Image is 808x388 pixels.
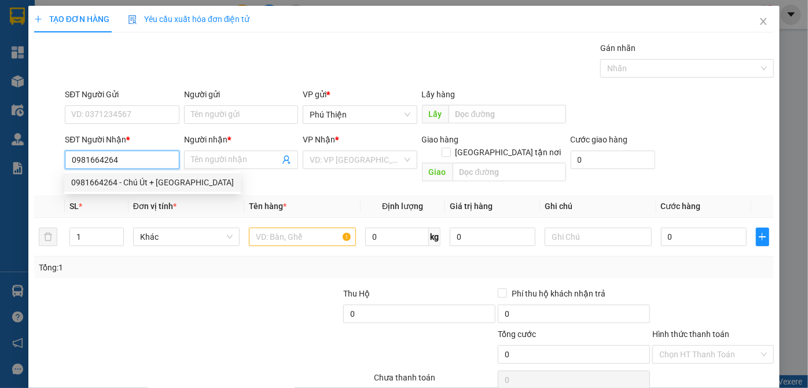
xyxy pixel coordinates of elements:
span: Tổng cước [498,330,536,339]
b: Cô Hai [70,27,123,46]
span: TẠO ĐƠN HÀNG [34,14,109,24]
b: [DOMAIN_NAME] [155,9,280,28]
div: VP gửi [303,88,417,101]
span: Thu Hộ [343,289,370,298]
span: Định lượng [382,202,423,211]
span: Khác [140,228,233,246]
img: icon [128,15,137,24]
span: Giao [422,163,453,181]
input: Ghi Chú [545,228,652,246]
input: Dọc đường [449,105,566,123]
div: 0981664264 - Chú Út + [GEOGRAPHIC_DATA] [71,176,234,189]
span: VP Nhận [303,135,335,144]
span: Yêu cầu xuất hóa đơn điện tử [128,14,250,24]
span: Phú Thiện [310,106,410,123]
th: Ghi chú [540,195,656,218]
span: [GEOGRAPHIC_DATA] tận nơi [451,146,566,159]
div: Tổng: 1 [39,261,313,274]
button: plus [756,228,770,246]
input: 0 [450,228,535,246]
h2: 4R3IJTM4 [6,67,93,86]
span: Đơn vị tính [133,202,177,211]
span: plus [34,15,42,23]
span: Cước hàng [661,202,701,211]
div: Người gửi [184,88,298,101]
span: Lấy [422,105,449,123]
button: Close [747,6,780,38]
span: Phí thu hộ khách nhận trả [507,287,610,300]
label: Cước giao hàng [571,135,628,144]
input: Dọc đường [453,163,566,181]
div: SĐT Người Nhận [65,133,179,146]
span: Lấy hàng [422,90,456,99]
span: Tên hàng [249,202,287,211]
label: Gán nhãn [600,43,636,53]
input: VD: Bàn, Ghế [249,228,356,246]
button: delete [39,228,57,246]
span: close [759,17,768,26]
div: Người nhận [184,133,298,146]
label: Hình thức thanh toán [652,330,729,339]
span: plus [756,232,769,241]
span: Giá trị hàng [450,202,493,211]
span: user-add [282,155,291,164]
div: 0981664264 - Chú Út + Cô Hà [64,173,241,192]
span: kg [429,228,440,246]
input: Cước giao hàng [571,151,655,169]
span: Giao hàng [422,135,459,144]
div: SĐT Người Gửi [65,88,179,101]
span: SL [69,202,79,211]
h2: VP Nhận: [PERSON_NAME] HCM [61,67,280,177]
